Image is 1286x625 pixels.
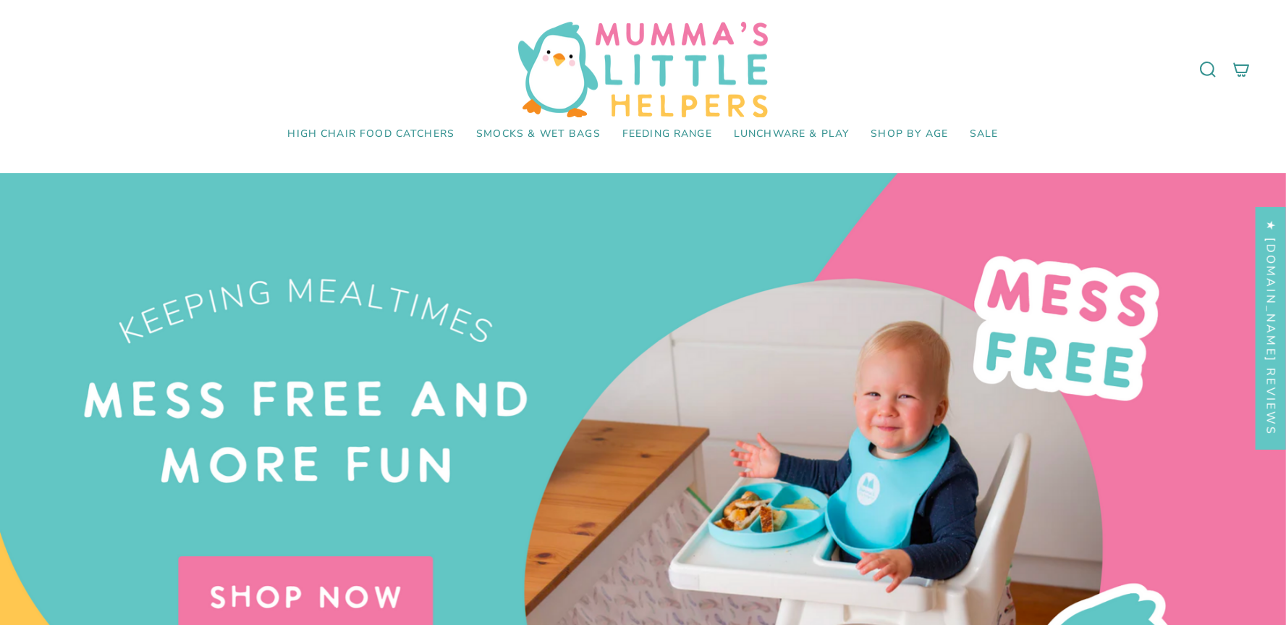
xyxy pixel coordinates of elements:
span: SALE [970,128,999,140]
span: High Chair Food Catchers [287,128,454,140]
span: Shop by Age [871,128,948,140]
span: Lunchware & Play [734,128,849,140]
img: Mumma’s Little Helpers [518,22,768,117]
a: Smocks & Wet Bags [465,117,612,151]
a: Feeding Range [612,117,723,151]
a: Shop by Age [860,117,959,151]
div: Click to open Judge.me floating reviews tab [1256,206,1286,449]
span: Smocks & Wet Bags [476,128,601,140]
a: SALE [959,117,1010,151]
a: High Chair Food Catchers [276,117,465,151]
a: Lunchware & Play [723,117,860,151]
span: Feeding Range [622,128,712,140]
